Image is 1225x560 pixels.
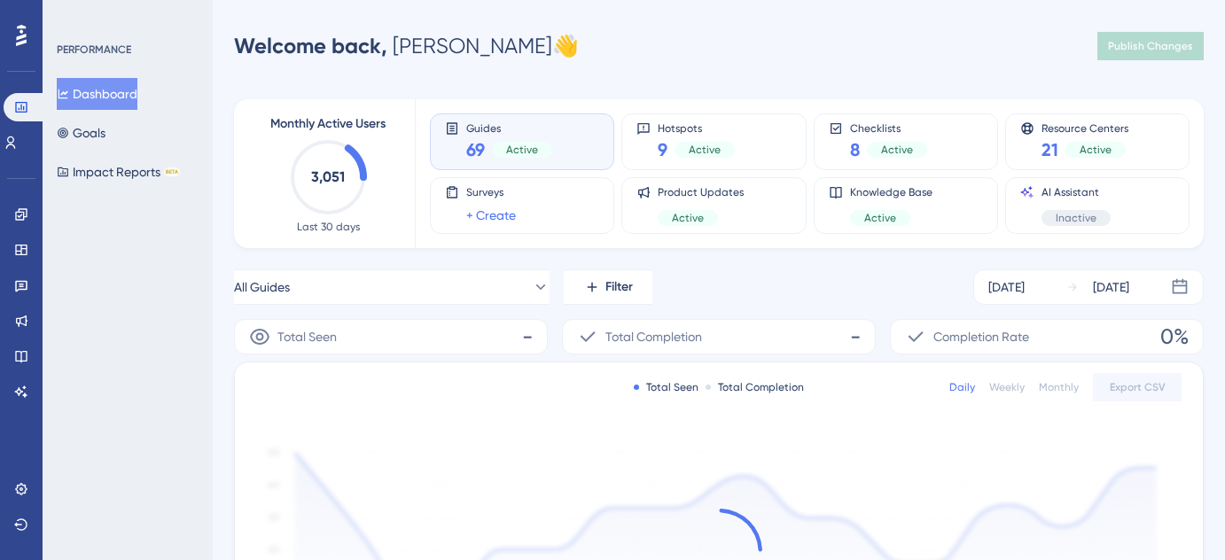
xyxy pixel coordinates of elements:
[850,137,860,162] span: 8
[164,167,180,176] div: BETA
[564,269,652,305] button: Filter
[933,326,1029,347] span: Completion Rate
[57,43,131,57] div: PERFORMANCE
[949,380,975,394] div: Daily
[297,220,360,234] span: Last 30 days
[605,276,633,298] span: Filter
[658,121,735,134] span: Hotspots
[706,380,804,394] div: Total Completion
[1042,137,1058,162] span: 21
[1110,380,1166,394] span: Export CSV
[522,323,533,351] span: -
[234,269,550,305] button: All Guides
[689,143,721,157] span: Active
[989,380,1025,394] div: Weekly
[234,32,579,60] div: [PERSON_NAME] 👋
[1160,323,1189,351] span: 0%
[466,121,552,134] span: Guides
[634,380,698,394] div: Total Seen
[1097,32,1204,60] button: Publish Changes
[658,137,667,162] span: 9
[658,185,744,199] span: Product Updates
[57,117,105,149] button: Goals
[234,33,387,58] span: Welcome back,
[57,78,137,110] button: Dashboard
[1039,380,1079,394] div: Monthly
[234,276,290,298] span: All Guides
[270,113,386,135] span: Monthly Active Users
[1056,211,1096,225] span: Inactive
[672,211,704,225] span: Active
[466,205,516,226] a: + Create
[850,323,861,351] span: -
[605,326,702,347] span: Total Completion
[1093,373,1182,401] button: Export CSV
[850,185,932,199] span: Knowledge Base
[466,185,516,199] span: Surveys
[311,168,345,185] text: 3,051
[1108,39,1193,53] span: Publish Changes
[864,211,896,225] span: Active
[988,276,1025,298] div: [DATE]
[1042,185,1111,199] span: AI Assistant
[1080,143,1112,157] span: Active
[881,143,913,157] span: Active
[850,121,927,134] span: Checklists
[506,143,538,157] span: Active
[277,326,337,347] span: Total Seen
[466,137,485,162] span: 69
[57,156,180,188] button: Impact ReportsBETA
[1093,276,1129,298] div: [DATE]
[1042,121,1128,134] span: Resource Centers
